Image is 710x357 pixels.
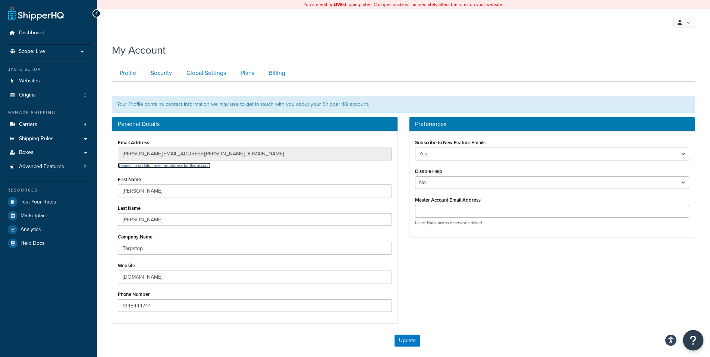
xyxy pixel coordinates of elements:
span: Websites [19,78,40,84]
button: Open Resource Center [683,330,704,351]
label: Website [118,263,135,268]
h1: My Account [112,43,166,57]
a: Origins 3 [6,88,91,102]
span: 4 [84,121,87,128]
a: Help Docs [6,237,91,250]
label: Email Address [118,140,149,145]
li: Origins [6,88,91,102]
a: Security [143,65,178,82]
a: Billing [261,65,291,82]
span: Carriers [19,121,37,128]
a: Profile [112,65,142,82]
span: Test Your Rates [21,199,56,205]
span: Boxes [19,149,34,156]
div: Resources [6,187,91,193]
a: Websites 1 [6,74,91,88]
a: Marketplace [6,209,91,222]
span: Advanced Features [19,164,64,170]
p: Leave blank unless otherwise advised [415,220,689,226]
a: Dashboard [6,26,91,40]
div: Manage Shipping [6,110,91,116]
h3: Personal Details [118,121,392,127]
label: Disable Help [415,168,442,174]
label: Company Name [118,234,153,240]
a: Shipping Rules [6,132,91,146]
div: Basic Setup [6,66,91,73]
a: Boxes [6,146,91,159]
span: Analytics [21,227,41,233]
a: Analytics [6,223,91,236]
span: Help Docs [21,240,45,247]
a: ShipperHQ Home [8,6,64,20]
a: Carriers 4 [6,118,91,132]
span: Marketplace [21,213,48,219]
span: Origins [19,92,36,98]
li: Websites [6,74,91,88]
span: Dashboard [19,30,44,36]
label: Master Account Email Address [415,197,481,203]
span: Scope: Live [19,48,45,55]
label: Subscribe to New Feature Emails [415,140,486,145]
a: Request to update the email address for this account [118,162,211,168]
label: Phone Number [118,291,150,297]
a: Test Your Rates [6,195,91,209]
label: Last Name [118,205,141,211]
b: LIVE [334,1,343,8]
li: Advanced Features [6,160,91,174]
li: Carriers [6,118,91,132]
a: Plans [233,65,260,82]
h3: Preferences [415,121,689,127]
a: Global Settings [179,65,232,82]
span: 3 [84,92,87,98]
span: Shipping Rules [19,136,54,142]
a: Advanced Features 2 [6,160,91,174]
label: First Name [118,177,141,182]
span: 2 [84,164,87,170]
div: Your Profile contains contact information we may use to get in touch with you about your ShipperH... [112,96,695,113]
button: Update [395,335,420,347]
span: 1 [85,78,87,84]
